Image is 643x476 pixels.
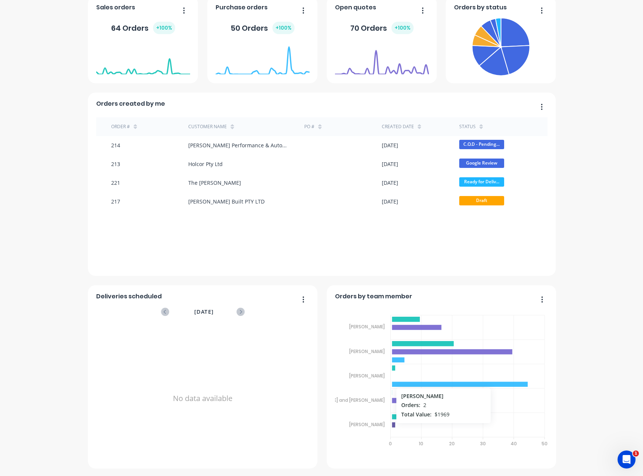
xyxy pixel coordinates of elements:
[96,3,135,12] span: Sales orders
[153,22,175,34] div: + 100 %
[459,196,504,205] span: Draft
[349,348,385,354] tspan: [PERSON_NAME]
[111,198,120,205] div: 217
[349,323,385,330] tspan: [PERSON_NAME]
[188,141,289,149] div: [PERSON_NAME] Performance & Automotive
[542,440,548,447] tspan: 50
[272,22,295,34] div: + 100 %
[111,123,130,130] div: Order #
[618,451,636,469] iframe: Intercom live chat
[511,440,517,447] tspan: 40
[459,177,504,187] span: Ready for Deliv...
[633,451,639,457] span: 1
[96,292,162,301] span: Deliveries scheduled
[96,326,310,471] div: No data available
[459,123,476,130] div: status
[449,440,455,447] tspan: 20
[349,421,385,428] tspan: [PERSON_NAME]
[231,22,295,34] div: 50 Orders
[111,141,120,149] div: 214
[391,22,414,34] div: + 100 %
[335,3,376,12] span: Open quotes
[111,22,175,34] div: 64 Orders
[419,440,423,447] tspan: 10
[194,308,214,316] span: [DATE]
[480,440,485,447] tspan: 30
[96,99,165,108] span: Orders created by me
[382,160,398,168] div: [DATE]
[304,123,314,130] div: PO #
[388,440,391,447] tspan: 0
[350,22,414,34] div: 70 Orders
[382,179,398,187] div: [DATE]
[454,3,507,12] span: Orders by status
[111,160,120,168] div: 213
[335,292,412,301] span: Orders by team member
[188,160,223,168] div: Holcor Pty Ltd
[216,3,268,12] span: Purchase orders
[349,373,385,379] tspan: [PERSON_NAME]
[302,397,385,403] tspan: [PERSON_NAME] and [PERSON_NAME]
[188,123,227,130] div: Customer Name
[382,198,398,205] div: [DATE]
[111,179,120,187] div: 221
[459,159,504,168] span: Google Review
[188,198,265,205] div: [PERSON_NAME] Built PTY LTD
[459,140,504,149] span: C.O.D - Pending...
[188,179,241,187] div: The [PERSON_NAME]
[382,141,398,149] div: [DATE]
[382,123,414,130] div: Created date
